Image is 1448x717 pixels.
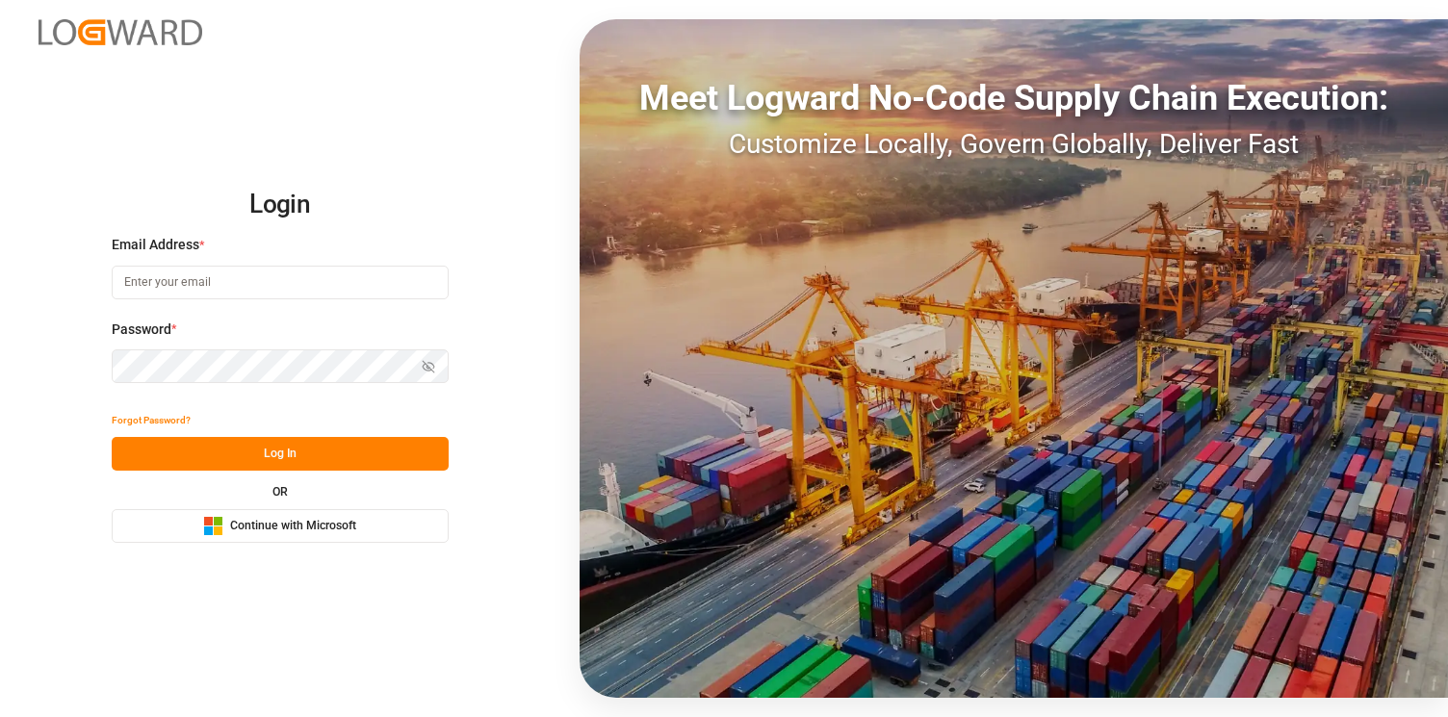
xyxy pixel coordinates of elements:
[112,174,449,236] h2: Login
[112,509,449,543] button: Continue with Microsoft
[112,437,449,471] button: Log In
[112,266,449,299] input: Enter your email
[112,320,171,340] span: Password
[580,72,1448,124] div: Meet Logward No-Code Supply Chain Execution:
[272,486,288,498] small: OR
[230,518,356,535] span: Continue with Microsoft
[112,235,199,255] span: Email Address
[39,19,202,45] img: Logward_new_orange.png
[580,124,1448,165] div: Customize Locally, Govern Globally, Deliver Fast
[112,403,191,437] button: Forgot Password?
